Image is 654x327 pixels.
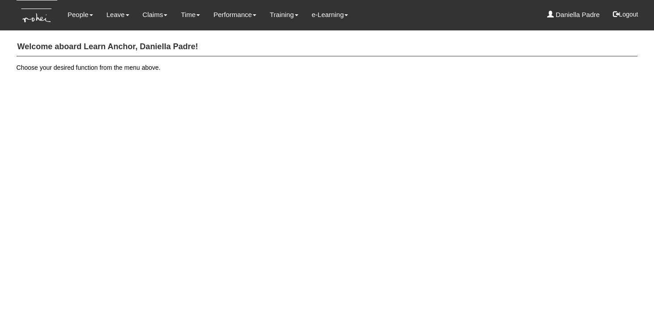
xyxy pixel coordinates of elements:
a: Time [181,4,200,25]
button: Logout [607,4,645,25]
iframe: chat widget [616,291,645,318]
a: Performance [213,4,256,25]
a: Daniella Padre [547,4,600,25]
img: KTs7HI1dOZG7tu7pUkOpGGQAiEQAiEQAj0IhBB1wtXDg6BEAiBEAiBEAiB4RGIoBtemSRFIRACIRACIRACIdCLQARdL1w5OAR... [17,0,57,30]
p: Choose your desired function from the menu above. [17,63,638,72]
h4: Welcome aboard Learn Anchor, Daniella Padre! [17,38,638,56]
a: Claims [143,4,168,25]
a: People [68,4,93,25]
a: e-Learning [312,4,348,25]
a: Training [270,4,298,25]
a: Leave [106,4,129,25]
